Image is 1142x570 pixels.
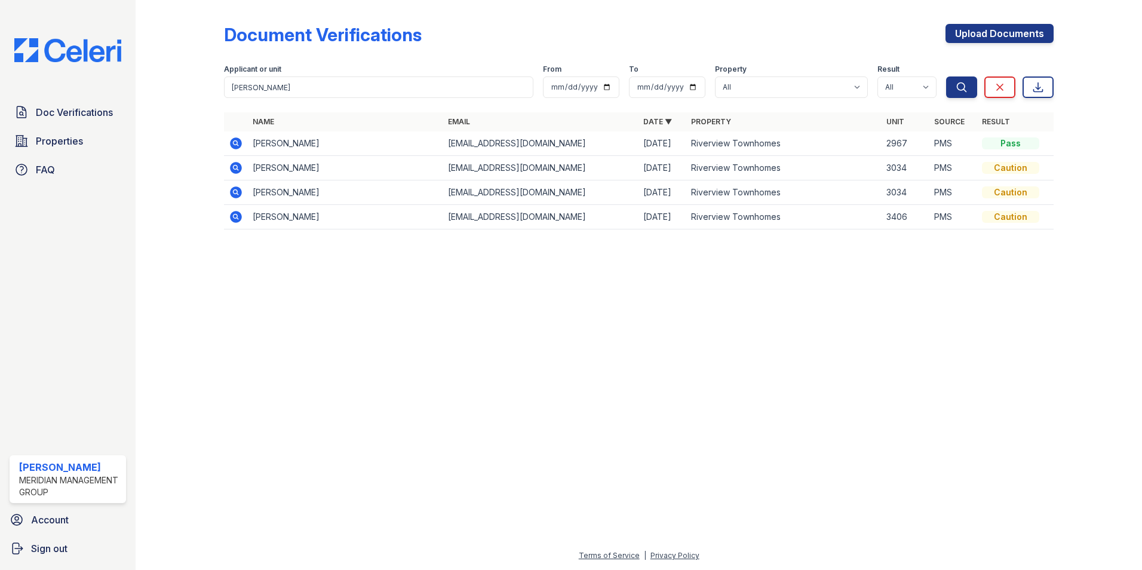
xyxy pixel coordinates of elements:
[638,180,686,205] td: [DATE]
[691,117,731,126] a: Property
[248,205,443,229] td: [PERSON_NAME]
[19,474,121,498] div: Meridian Management Group
[982,211,1039,223] div: Caution
[5,38,131,62] img: CE_Logo_Blue-a8612792a0a2168367f1c8372b55b34899dd931a85d93a1a3d3e32e68fde9ad4.png
[886,117,904,126] a: Unit
[982,162,1039,174] div: Caution
[638,131,686,156] td: [DATE]
[31,513,69,527] span: Account
[643,117,672,126] a: Date ▼
[5,508,131,532] a: Account
[877,65,900,74] label: Result
[36,134,83,148] span: Properties
[19,460,121,474] div: [PERSON_NAME]
[934,117,965,126] a: Source
[882,205,929,229] td: 3406
[10,158,126,182] a: FAQ
[10,100,126,124] a: Doc Verifications
[10,129,126,153] a: Properties
[224,65,281,74] label: Applicant or unit
[638,205,686,229] td: [DATE]
[644,551,646,560] div: |
[638,156,686,180] td: [DATE]
[882,180,929,205] td: 3034
[929,180,977,205] td: PMS
[443,205,638,229] td: [EMAIL_ADDRESS][DOMAIN_NAME]
[686,156,882,180] td: Riverview Townhomes
[443,131,638,156] td: [EMAIL_ADDRESS][DOMAIN_NAME]
[929,205,977,229] td: PMS
[882,131,929,156] td: 2967
[224,24,422,45] div: Document Verifications
[443,180,638,205] td: [EMAIL_ADDRESS][DOMAIN_NAME]
[929,131,977,156] td: PMS
[448,117,470,126] a: Email
[629,65,638,74] label: To
[715,65,747,74] label: Property
[982,186,1039,198] div: Caution
[686,180,882,205] td: Riverview Townhomes
[5,537,131,560] a: Sign out
[253,117,274,126] a: Name
[686,205,882,229] td: Riverview Townhomes
[982,137,1039,149] div: Pass
[36,105,113,119] span: Doc Verifications
[248,180,443,205] td: [PERSON_NAME]
[579,551,640,560] a: Terms of Service
[650,551,699,560] a: Privacy Policy
[929,156,977,180] td: PMS
[945,24,1054,43] a: Upload Documents
[31,541,67,556] span: Sign out
[882,156,929,180] td: 3034
[248,156,443,180] td: [PERSON_NAME]
[36,163,55,177] span: FAQ
[248,131,443,156] td: [PERSON_NAME]
[543,65,561,74] label: From
[982,117,1010,126] a: Result
[224,76,533,98] input: Search by name, email, or unit number
[443,156,638,180] td: [EMAIL_ADDRESS][DOMAIN_NAME]
[686,131,882,156] td: Riverview Townhomes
